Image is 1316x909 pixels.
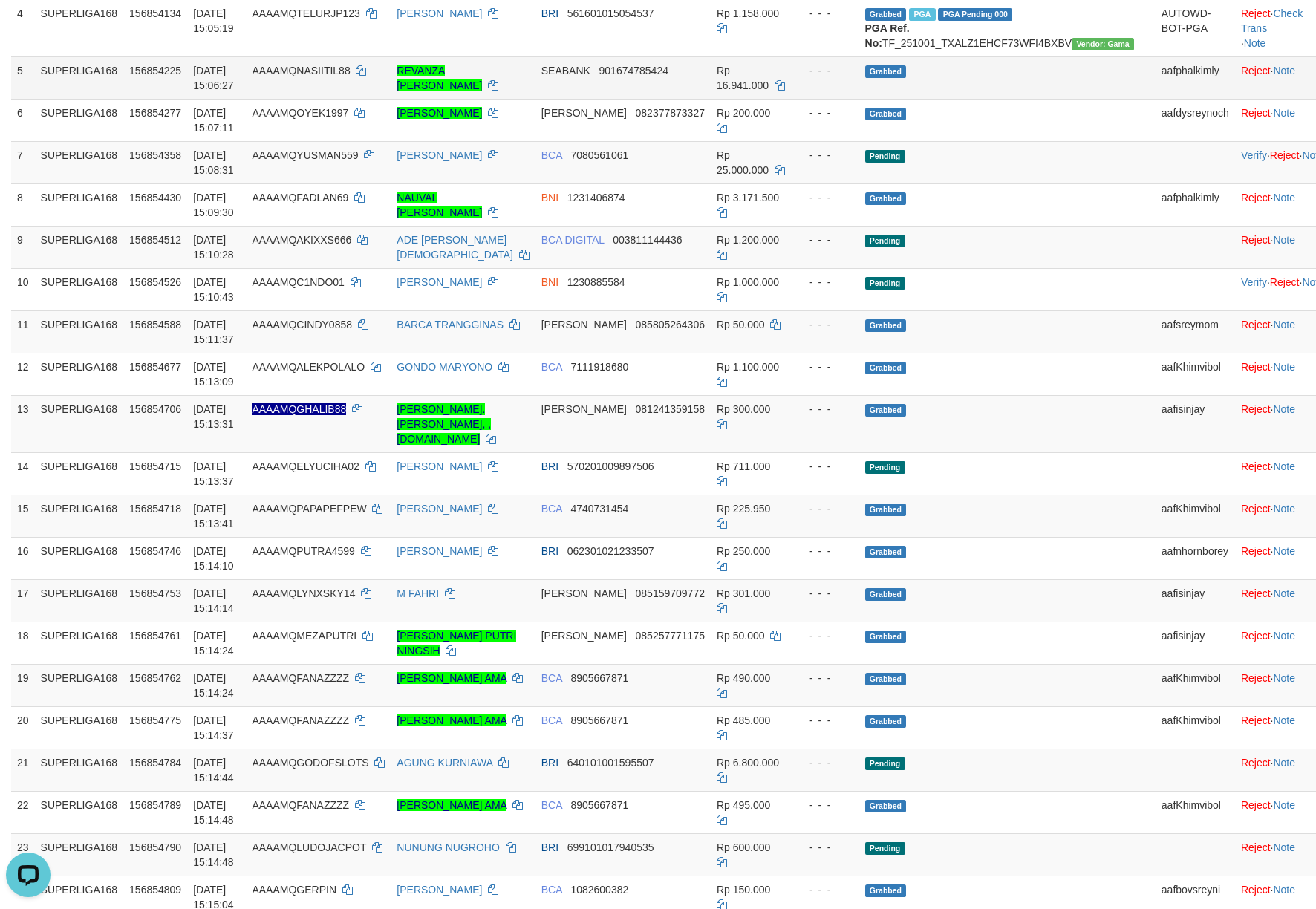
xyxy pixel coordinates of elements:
[1273,841,1295,853] a: Note
[717,192,779,203] span: Rp 3.171.500
[252,276,344,288] span: AAAAMQC1NDO01
[129,149,181,161] span: 156854358
[129,460,181,472] span: 156854715
[35,664,124,706] td: SUPERLIGA168
[636,403,705,415] span: Copy 081241359158 to clipboard
[865,277,905,290] span: Pending
[717,460,770,472] span: Rp 711.000
[717,319,765,330] span: Rp 50.000
[6,6,51,50] button: Open LiveChat chat widget
[11,183,35,226] td: 8
[397,107,482,119] a: [PERSON_NAME]
[797,402,853,417] div: - - -
[193,630,234,656] span: [DATE] 15:14:24
[541,587,627,599] span: [PERSON_NAME]
[11,395,35,452] td: 13
[570,503,628,515] span: Copy 4740731454 to clipboard
[717,503,770,515] span: Rp 225.950
[11,452,35,495] td: 14
[1241,319,1271,330] a: Reject
[717,107,770,119] span: Rp 200.000
[397,630,516,656] a: [PERSON_NAME] PUTRI NINGSIH
[397,884,482,896] a: [PERSON_NAME]
[1072,38,1134,50] span: Vendor URL: https://trx31.1velocity.biz
[865,800,907,812] span: Grabbed
[129,234,181,246] span: 156854512
[797,840,853,855] div: - - -
[599,65,668,76] span: Copy 901674785424 to clipboard
[797,713,853,728] div: - - -
[11,56,35,99] td: 5
[129,7,181,19] span: 156854134
[35,183,124,226] td: SUPERLIGA168
[397,460,482,472] a: [PERSON_NAME]
[1273,503,1295,515] a: Note
[717,757,779,769] span: Rp 6.800.000
[1270,276,1300,288] a: Reject
[35,495,124,537] td: SUPERLIGA168
[129,587,181,599] span: 156854753
[636,107,705,119] span: Copy 082377873327 to clipboard
[717,276,779,288] span: Rp 1.000.000
[541,630,627,642] span: [PERSON_NAME]
[35,706,124,749] td: SUPERLIGA168
[35,141,124,183] td: SUPERLIGA168
[397,361,492,373] a: GONDO MARYONO
[193,65,234,91] span: [DATE] 15:06:27
[717,545,770,557] span: Rp 250.000
[35,537,124,579] td: SUPERLIGA168
[252,757,368,769] span: AAAAMQGODOFSLOTS
[1241,757,1271,769] a: Reject
[1241,884,1271,896] a: Reject
[1156,622,1235,664] td: aafisinjay
[1241,587,1271,599] a: Reject
[1273,361,1295,373] a: Note
[567,276,625,288] span: Copy 1230885584 to clipboard
[11,353,35,395] td: 12
[1273,65,1295,76] a: Note
[717,587,770,599] span: Rp 301.000
[11,791,35,833] td: 22
[193,460,234,487] span: [DATE] 15:13:37
[11,537,35,579] td: 16
[1156,537,1235,579] td: aafnhornborey
[1156,664,1235,706] td: aafKhimvibol
[193,319,234,345] span: [DATE] 15:11:37
[35,268,124,310] td: SUPERLIGA168
[865,631,907,643] span: Grabbed
[193,545,234,572] span: [DATE] 15:14:10
[541,234,605,246] span: BCA DIGITAL
[397,799,506,811] a: [PERSON_NAME] AMA
[1273,799,1295,811] a: Note
[35,310,124,353] td: SUPERLIGA168
[1273,234,1295,246] a: Note
[797,501,853,516] div: - - -
[541,107,627,119] span: [PERSON_NAME]
[1241,276,1267,288] a: Verify
[252,107,348,119] span: AAAAMQOYEK1997
[11,833,35,876] td: 23
[35,622,124,664] td: SUPERLIGA168
[1241,192,1271,203] a: Reject
[397,319,504,330] a: BARCA TRANGGINAS
[1241,545,1271,557] a: Reject
[193,7,234,34] span: [DATE] 15:05:19
[541,503,562,515] span: BCA
[797,544,853,558] div: - - -
[35,833,124,876] td: SUPERLIGA168
[193,107,234,134] span: [DATE] 15:07:11
[865,588,907,601] span: Grabbed
[397,587,439,599] a: M FAHRI
[193,361,234,388] span: [DATE] 15:13:09
[35,579,124,622] td: SUPERLIGA168
[193,799,234,826] span: [DATE] 15:14:48
[11,706,35,749] td: 20
[717,234,779,246] span: Rp 1.200.000
[1244,37,1266,49] a: Note
[129,714,181,726] span: 156854775
[397,192,482,218] a: NAUVAL [PERSON_NAME]
[865,362,907,374] span: Grabbed
[35,791,124,833] td: SUPERLIGA168
[129,65,181,76] span: 156854225
[1241,714,1271,726] a: Reject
